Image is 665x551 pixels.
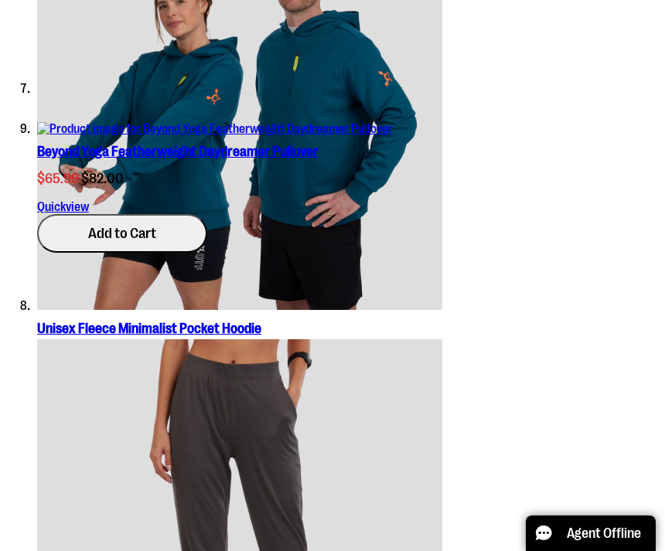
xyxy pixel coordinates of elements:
span: $65.99 [37,171,79,186]
span: Add to Cart [88,225,156,242]
div: product [37,122,659,253]
a: Beyond Yoga Featherweight Daydreamer Pullover [37,144,319,159]
button: Add to Cart [37,214,207,253]
button: Agent Offline [526,515,656,551]
img: Product image for Beyond Yoga Featherweight Daydreamer Pullover [37,122,393,136]
span: Agent Offline [567,525,641,541]
a: Quickview [37,200,89,214]
span: $82.00 [81,171,124,186]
